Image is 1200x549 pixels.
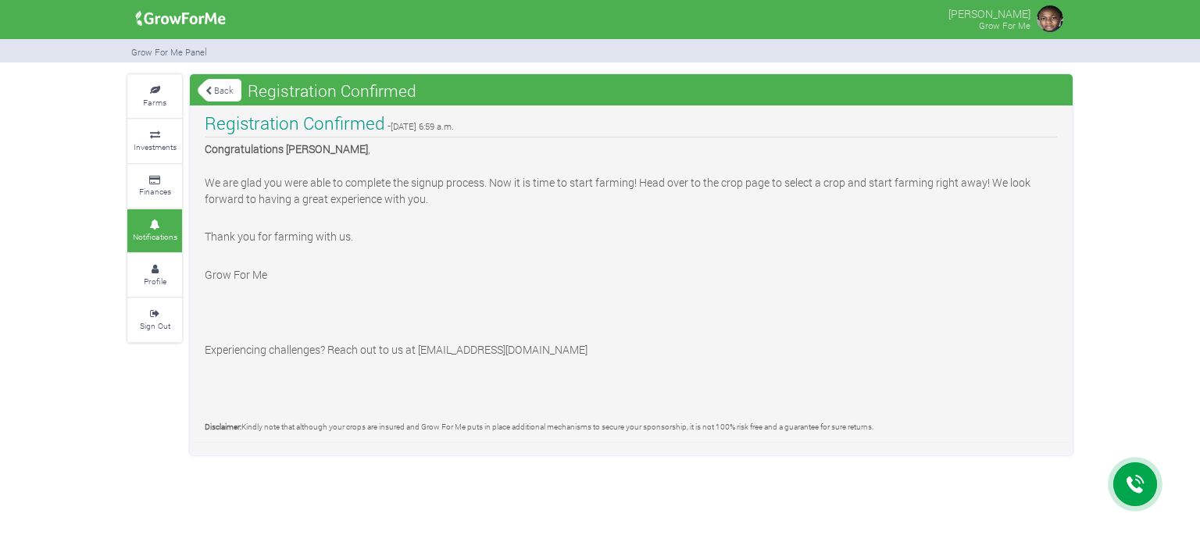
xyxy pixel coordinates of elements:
[198,77,241,103] a: Back
[205,266,1058,283] p: Grow For Me
[979,20,1030,31] small: Grow For Me
[241,422,873,432] span: Kindly note that although your crops are insured and Grow For Me puts in place additional mechani...
[144,276,166,287] small: Profile
[205,141,368,156] b: Congratulations [PERSON_NAME]
[205,111,385,134] h4: Registration Confirmed
[191,112,1072,436] div: -
[139,186,171,197] small: Finances
[127,165,182,208] a: Finances
[244,75,420,106] span: Registration Confirmed
[1034,3,1066,34] img: growforme image
[391,120,454,132] span: [DATE] 6:59 a.m.
[948,3,1030,22] p: [PERSON_NAME]
[205,422,241,432] span: Disclaimer:
[130,3,231,34] img: growforme image
[131,46,207,58] small: Grow For Me Panel
[143,97,166,108] small: Farms
[127,75,182,118] a: Farms
[134,141,177,152] small: Investments
[127,209,182,252] a: Notifications
[205,141,1058,207] p: , We are glad you were able to complete the signup process. Now it is time to start farming! Head...
[127,119,182,162] a: Investments
[205,229,353,244] span: Thank you for farming with us.
[205,341,1058,358] p: Experiencing challenges? Reach out to us at [EMAIL_ADDRESS][DOMAIN_NAME]
[140,320,170,331] small: Sign Out
[127,298,182,341] a: Sign Out
[133,231,177,242] small: Notifications
[127,254,182,297] a: Profile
